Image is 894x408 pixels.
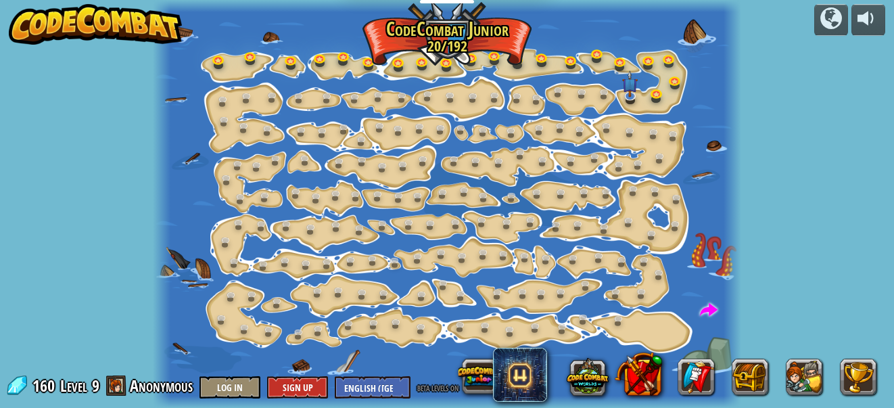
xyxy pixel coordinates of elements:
[130,375,193,396] span: Anonymous
[32,375,59,396] span: 160
[417,381,458,394] span: beta levels on
[92,375,99,396] span: 9
[60,375,87,397] span: Level
[199,376,260,399] button: Log In
[267,376,328,399] button: Sign Up
[851,4,885,36] button: Adjust volume
[622,70,638,97] img: level-banner-unstarted-subscriber.png
[9,4,182,45] img: CodeCombat - Learn how to code by playing a game
[814,4,848,36] button: Campaigns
